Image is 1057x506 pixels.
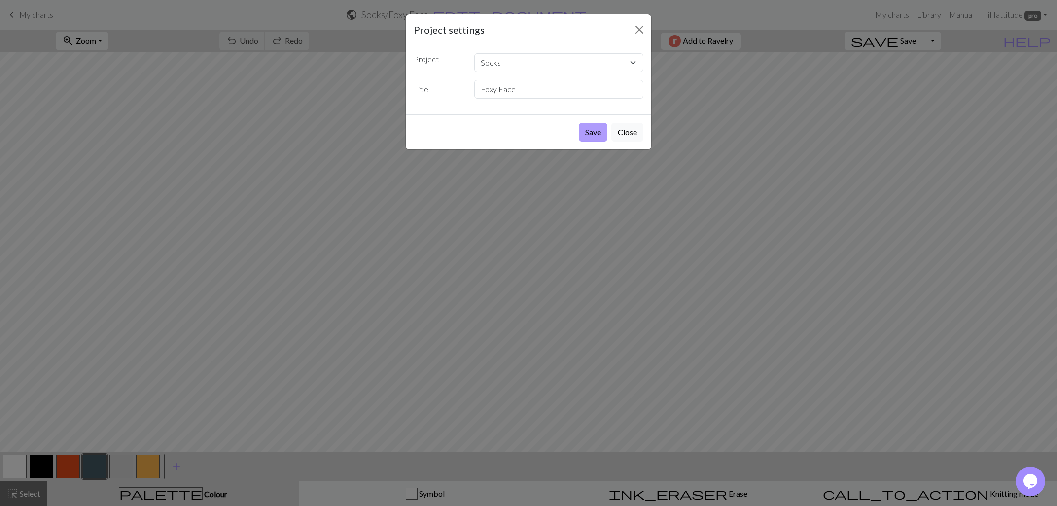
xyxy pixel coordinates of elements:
h5: Project settings [414,22,485,37]
button: Close [611,123,643,142]
button: Close [632,22,647,37]
label: Project [408,53,468,68]
button: Save [579,123,607,142]
iframe: chat widget [1016,467,1047,496]
label: Title [408,80,468,99]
